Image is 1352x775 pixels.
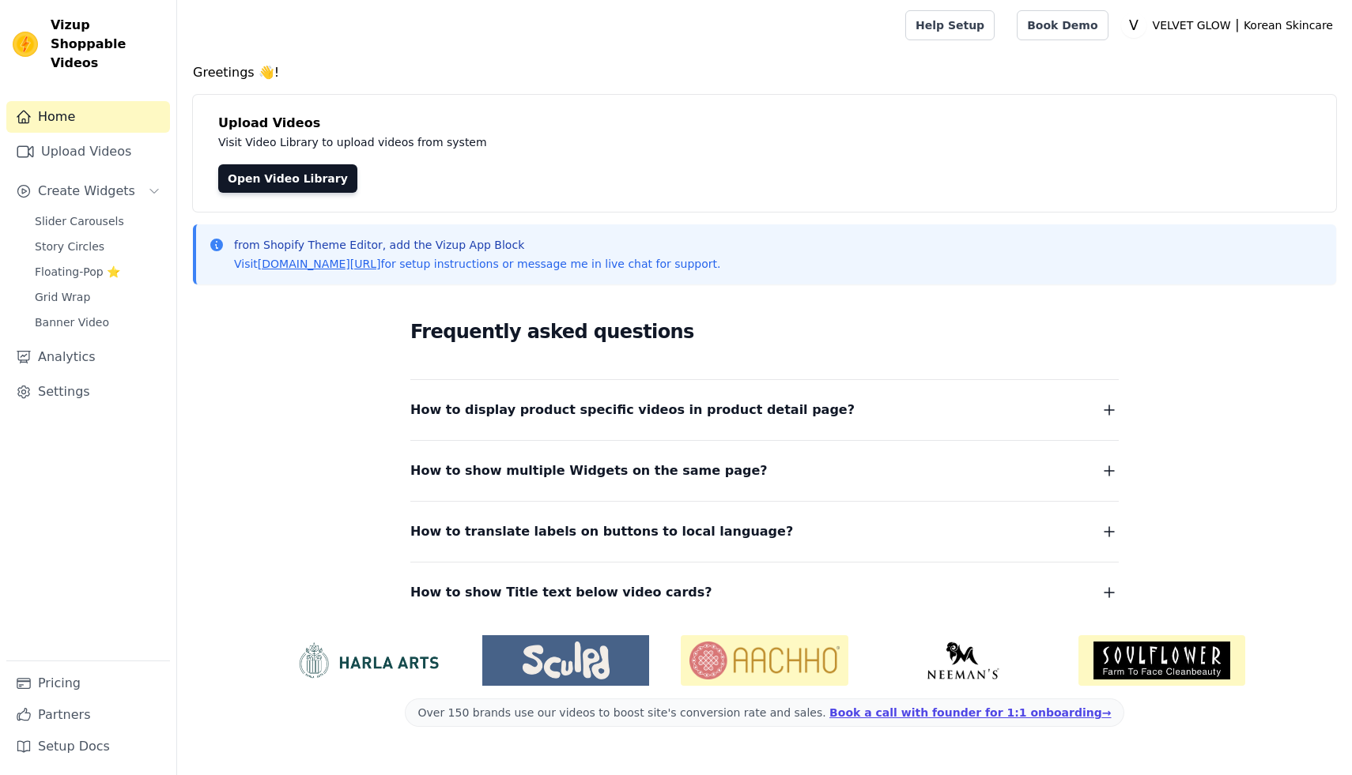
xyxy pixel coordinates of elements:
button: How to display product specific videos in product detail page? [410,399,1119,421]
a: Slider Carousels [25,210,170,232]
img: HarlaArts [284,641,451,679]
span: How to show multiple Widgets on the same page? [410,460,768,482]
a: Pricing [6,668,170,699]
span: Floating-Pop ⭐ [35,264,120,280]
h2: Frequently asked questions [410,316,1119,348]
a: Setup Docs [6,731,170,762]
button: How to show Title text below video cards? [410,581,1119,604]
img: Neeman's [880,641,1047,679]
a: [DOMAIN_NAME][URL] [258,258,381,270]
h4: Greetings 👋! [193,63,1336,82]
a: Upload Videos [6,136,170,167]
button: How to show multiple Widgets on the same page? [410,460,1119,482]
span: Story Circles [35,239,104,254]
button: V VELVET GLOW ⎮ Korean Skincare [1121,11,1339,40]
a: Open Video Library [218,164,357,193]
span: Grid Wrap [35,289,90,305]
p: from Shopify Theme Editor, add the Vizup App Block [234,237,720,253]
a: Banner Video [25,311,170,333]
a: Partners [6,699,170,731]
p: VELVET GLOW ⎮ Korean Skincare [1146,11,1339,40]
button: How to translate labels on buttons to local language? [410,521,1119,543]
span: How to translate labels on buttons to local language? [410,521,793,543]
p: Visit for setup instructions or message me in live chat for support. [234,256,720,272]
span: Banner Video [35,314,109,330]
a: Analytics [6,341,170,373]
button: Create Widgets [6,175,170,207]
a: Story Circles [25,235,170,258]
a: Settings [6,376,170,408]
a: Book Demo [1017,10,1108,40]
span: Slider Carousels [35,213,124,229]
span: How to display product specific videos in product detail page? [410,399,855,421]
h4: Upload Videos [218,114,1311,133]
p: Visit Video Library to upload videos from system [218,133,927,152]
a: Home [6,101,170,133]
img: Sculpd US [482,641,649,679]
img: Soulflower [1078,635,1245,686]
a: Grid Wrap [25,286,170,308]
text: V [1129,17,1139,33]
a: Book a call with founder for 1:1 onboarding [829,706,1111,719]
img: Aachho [681,635,848,686]
span: How to show Title text below video cards? [410,581,712,604]
a: Floating-Pop ⭐ [25,261,170,283]
img: Vizup [13,32,38,57]
span: Create Widgets [38,182,135,201]
a: Help Setup [905,10,995,40]
span: Vizup Shoppable Videos [51,16,164,73]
